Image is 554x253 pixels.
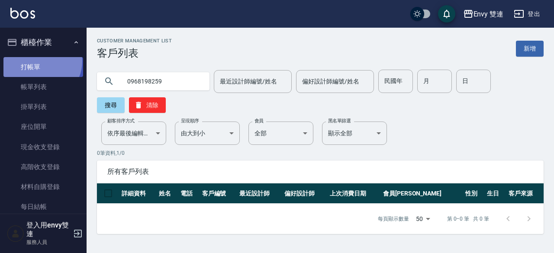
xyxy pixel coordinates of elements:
[26,221,71,238] h5: 登入用envy雙連
[322,122,387,145] div: 顯示全部
[3,177,83,197] a: 材料自購登錄
[26,238,71,246] p: 服務人員
[237,183,283,204] th: 最近設計師
[485,183,506,204] th: 生日
[3,157,83,177] a: 高階收支登錄
[107,118,135,124] label: 顧客排序方式
[506,183,544,204] th: 客戶來源
[3,57,83,77] a: 打帳單
[97,47,172,59] h3: 客戶列表
[3,31,83,54] button: 櫃檯作業
[3,197,83,217] a: 每日結帳
[3,117,83,137] a: 座位開單
[119,183,157,204] th: 詳細資料
[200,183,237,204] th: 客戶編號
[3,77,83,97] a: 帳單列表
[175,122,240,145] div: 由大到小
[438,5,455,22] button: save
[3,137,83,157] a: 現金收支登錄
[7,225,24,242] img: Person
[460,5,507,23] button: Envy 雙連
[510,6,544,22] button: 登出
[282,183,328,204] th: 偏好設計師
[248,122,313,145] div: 全部
[516,41,544,57] a: 新增
[328,183,381,204] th: 上次消費日期
[381,183,463,204] th: 會員[PERSON_NAME]
[378,215,409,223] p: 每頁顯示數量
[129,97,166,113] button: 清除
[473,9,504,19] div: Envy 雙連
[463,183,485,204] th: 性別
[3,97,83,117] a: 掛單列表
[97,149,544,157] p: 0 筆資料, 1 / 0
[107,167,533,176] span: 所有客戶列表
[10,8,35,19] img: Logo
[157,183,178,204] th: 姓名
[412,207,433,231] div: 50
[447,215,489,223] p: 第 0–0 筆 共 0 筆
[101,122,166,145] div: 依序最後編輯時間
[178,183,200,204] th: 電話
[328,118,351,124] label: 黑名單篩選
[181,118,199,124] label: 呈現順序
[97,97,125,113] button: 搜尋
[254,118,264,124] label: 會員
[121,70,203,93] input: 搜尋關鍵字
[97,38,172,44] h2: Customer Management List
